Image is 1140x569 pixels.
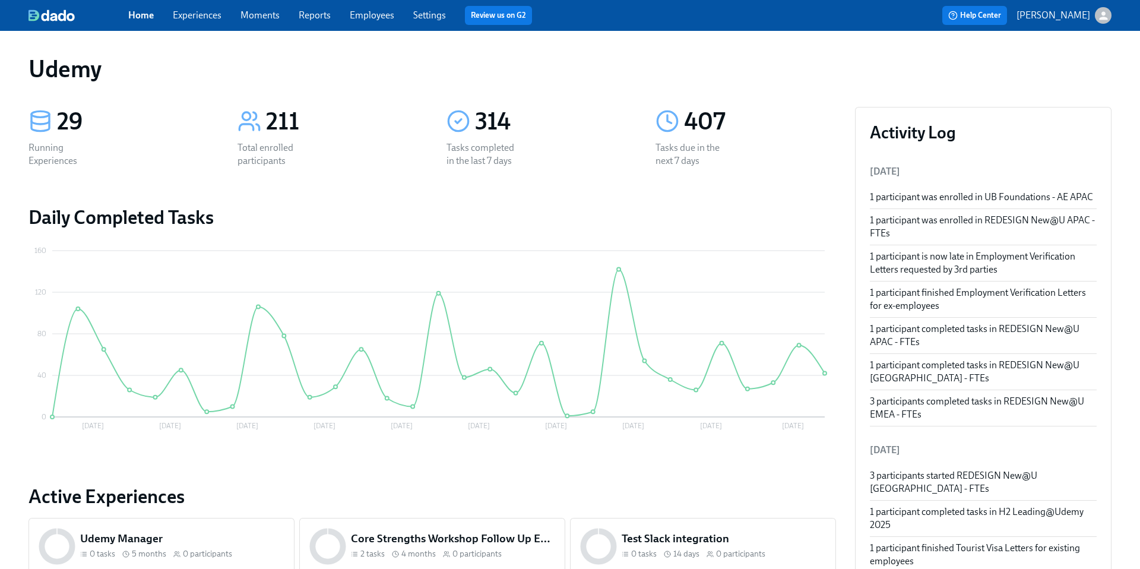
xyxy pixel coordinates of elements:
[391,422,413,430] tspan: [DATE]
[173,10,221,21] a: Experiences
[870,323,1097,349] div: 1 participant completed tasks in REDESIGN New@U APAC - FTEs
[716,548,765,559] span: 0 participants
[446,141,522,167] div: Tasks completed in the last 7 days
[1016,7,1111,24] button: [PERSON_NAME]
[28,10,128,21] a: dado
[57,107,209,137] div: 29
[870,395,1097,421] div: 3 participants completed tasks in REDESIGN New@U EMEA - FTEs
[870,469,1097,495] div: 3 participants started REDESIGN New@U [GEOGRAPHIC_DATA] - FTEs
[132,548,166,559] span: 5 months
[299,10,331,21] a: Reports
[1016,9,1090,22] p: [PERSON_NAME]
[870,542,1097,568] div: 1 participant finished Tourist Visa Letters for existing employees
[471,10,526,21] a: Review us on G2
[236,422,258,430] tspan: [DATE]
[82,422,104,430] tspan: [DATE]
[350,10,394,21] a: Employees
[700,422,722,430] tspan: [DATE]
[465,6,532,25] button: Review us on G2
[28,206,836,229] h2: Daily Completed Tasks
[631,548,657,559] span: 0 tasks
[28,55,102,83] h1: Udemy
[351,531,555,546] h5: Core Strengths Workshop Follow Up Experience
[240,10,280,21] a: Moments
[870,191,1097,204] div: 1 participant was enrolled in UB Foundations - AE APAC
[870,505,1097,532] div: 1 participant completed tasks in H2 Leading@Udemy 2025
[452,548,502,559] span: 0 participants
[870,166,900,177] span: [DATE]
[42,413,46,421] tspan: 0
[237,141,313,167] div: Total enrolled participants
[622,422,644,430] tspan: [DATE]
[622,531,826,546] h5: Test Slack integration
[28,141,104,167] div: Running Experiences
[475,107,627,137] div: 314
[37,330,46,338] tspan: 80
[870,250,1097,276] div: 1 participant is now late in Employment Verification Letters requested by 3rd parties
[34,246,46,255] tspan: 160
[90,548,115,559] span: 0 tasks
[870,122,1097,143] h3: Activity Log
[360,548,385,559] span: 2 tasks
[35,288,46,296] tspan: 120
[159,422,181,430] tspan: [DATE]
[870,359,1097,385] div: 1 participant completed tasks in REDESIGN New@U [GEOGRAPHIC_DATA] - FTEs
[80,531,284,546] h5: Udemy Manager
[468,422,490,430] tspan: [DATE]
[28,485,836,508] a: Active Experiences
[401,548,436,559] span: 4 months
[782,422,804,430] tspan: [DATE]
[313,422,335,430] tspan: [DATE]
[948,10,1001,21] span: Help Center
[413,10,446,21] a: Settings
[870,436,1097,464] li: [DATE]
[28,10,75,21] img: dado
[545,422,567,430] tspan: [DATE]
[37,371,46,380] tspan: 40
[266,107,418,137] div: 211
[655,141,731,167] div: Tasks due in the next 7 days
[128,10,154,21] a: Home
[870,214,1097,240] div: 1 participant was enrolled in REDESIGN New@U APAC - FTEs
[684,107,836,137] div: 407
[942,6,1007,25] button: Help Center
[183,548,232,559] span: 0 participants
[870,286,1097,312] div: 1 participant finished Employment Verification Letters for ex-employees
[673,548,699,559] span: 14 days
